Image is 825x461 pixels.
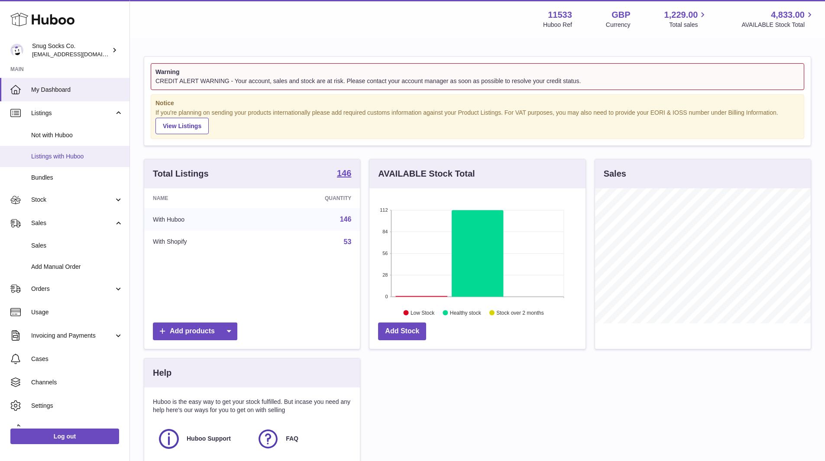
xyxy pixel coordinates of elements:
span: My Dashboard [31,86,123,94]
a: View Listings [155,118,209,134]
span: Sales [31,219,114,227]
span: 4,833.00 [771,9,805,21]
p: Huboo is the easy way to get your stock fulfilled. But incase you need any help here's our ways f... [153,398,351,414]
text: 112 [380,207,388,213]
th: Name [144,188,261,208]
a: Log out [10,429,119,444]
a: 53 [344,238,352,245]
span: Cases [31,355,123,363]
a: 146 [337,169,351,179]
span: FAQ [286,435,298,443]
span: Invoicing and Payments [31,332,114,340]
a: FAQ [256,427,347,451]
div: Huboo Ref [543,21,572,29]
a: 146 [340,216,352,223]
a: Huboo Support [157,427,248,451]
img: info@snugsocks.co.uk [10,44,23,57]
td: With Huboo [144,208,261,231]
strong: 11533 [548,9,572,21]
text: 28 [383,272,388,277]
span: Channels [31,378,123,387]
a: 1,229.00 Total sales [664,9,708,29]
span: [EMAIL_ADDRESS][DOMAIN_NAME] [32,51,127,58]
span: Add Manual Order [31,263,123,271]
span: Settings [31,402,123,410]
div: Currency [606,21,631,29]
text: 0 [385,294,388,299]
strong: 146 [337,169,351,177]
a: Add products [153,322,237,340]
text: Stock over 2 months [497,310,544,316]
span: Stock [31,196,114,204]
a: 4,833.00 AVAILABLE Stock Total [741,9,815,29]
span: AVAILABLE Stock Total [741,21,815,29]
span: Returns [31,425,123,433]
span: Not with Huboo [31,131,123,139]
a: Add Stock [378,322,426,340]
span: 1,229.00 [664,9,698,21]
span: Listings with Huboo [31,152,123,161]
span: Total sales [669,21,708,29]
h3: Sales [604,168,626,180]
strong: Warning [155,68,799,76]
text: Low Stock [411,310,435,316]
span: Listings [31,109,114,117]
strong: GBP [611,9,630,21]
div: CREDIT ALERT WARNING - Your account, sales and stock are at risk. Please contact your account man... [155,77,799,85]
td: With Shopify [144,231,261,253]
strong: Notice [155,99,799,107]
h3: Total Listings [153,168,209,180]
span: Orders [31,285,114,293]
span: Huboo Support [187,435,231,443]
text: 56 [383,251,388,256]
th: Quantity [261,188,360,208]
span: Bundles [31,174,123,182]
div: Snug Socks Co. [32,42,110,58]
h3: AVAILABLE Stock Total [378,168,475,180]
text: Healthy stock [450,310,482,316]
h3: Help [153,367,171,379]
div: If you're planning on sending your products internationally please add required customs informati... [155,109,799,135]
text: 84 [383,229,388,234]
span: Sales [31,242,123,250]
span: Usage [31,308,123,316]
